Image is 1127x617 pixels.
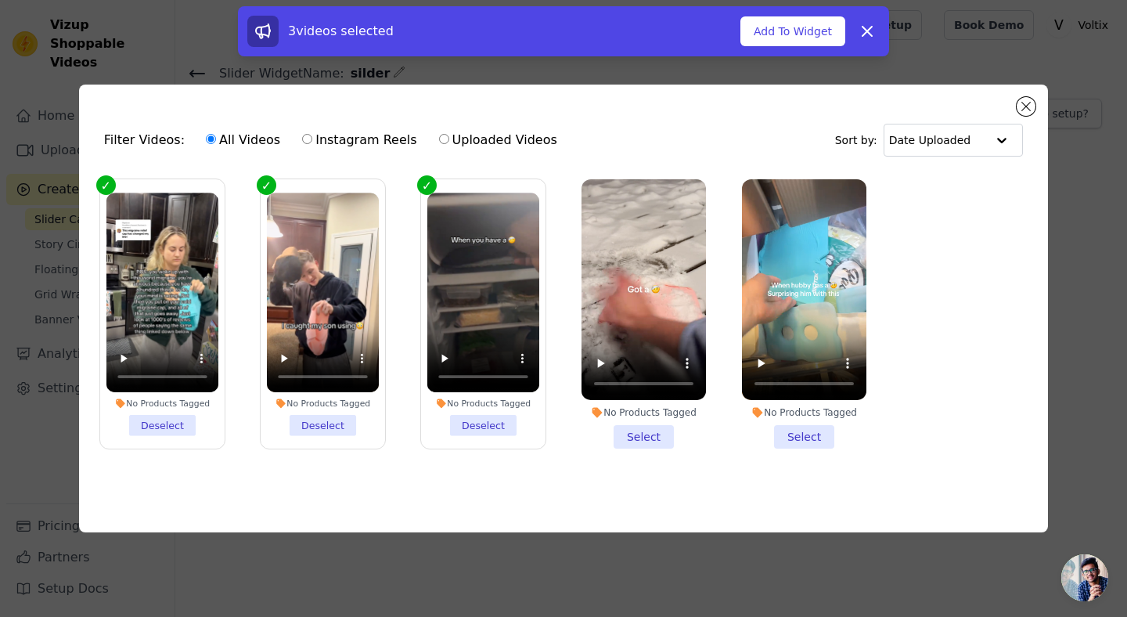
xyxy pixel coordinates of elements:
button: Add To Widget [740,16,845,46]
button: Close modal [1017,97,1035,116]
span: 3 videos selected [288,23,394,38]
div: No Products Tagged [267,398,379,409]
div: No Products Tagged [427,398,539,409]
div: Open chat [1061,554,1108,601]
div: Filter Videos: [104,122,566,158]
div: No Products Tagged [582,406,706,419]
label: Instagram Reels [301,130,417,150]
label: Uploaded Videos [438,130,558,150]
label: All Videos [205,130,281,150]
div: No Products Tagged [106,398,218,409]
div: No Products Tagged [742,406,866,419]
div: Sort by: [835,124,1024,157]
